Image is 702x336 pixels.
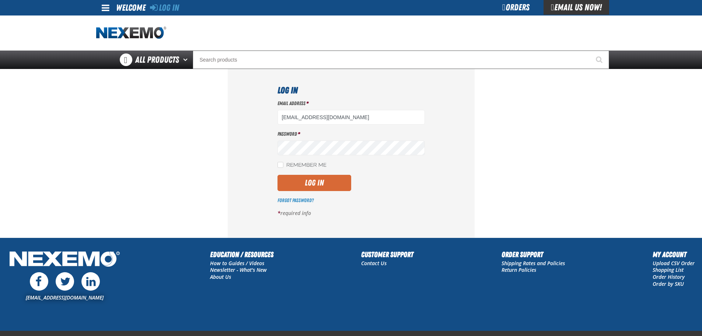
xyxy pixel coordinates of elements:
[277,210,425,217] p: required info
[591,51,609,69] button: Start Searching
[210,260,264,267] a: How to Guides / Videos
[277,197,314,203] a: Forgot Password?
[96,27,166,39] a: Home
[96,27,166,39] img: Nexemo logo
[277,131,425,138] label: Password
[7,249,122,271] img: Nexemo Logo
[361,260,387,267] a: Contact Us
[210,266,267,273] a: Newsletter - What's New
[150,3,179,13] a: Log In
[277,84,425,97] h1: Log In
[210,273,231,280] a: About Us
[277,175,351,191] button: Log In
[502,260,565,267] a: Shipping Rates and Policies
[653,260,695,267] a: Upload CSV Order
[277,162,326,169] label: Remember Me
[277,100,425,107] label: Email Address
[502,249,565,260] h2: Order Support
[26,294,104,301] a: [EMAIL_ADDRESS][DOMAIN_NAME]
[277,162,283,168] input: Remember Me
[653,273,685,280] a: Order History
[135,53,179,66] span: All Products
[653,249,695,260] h2: My Account
[181,51,193,69] button: Open All Products pages
[502,266,536,273] a: Return Policies
[210,249,273,260] h2: Education / Resources
[653,280,684,287] a: Order by SKU
[361,249,413,260] h2: Customer Support
[193,51,609,69] input: Search
[653,266,684,273] a: Shopping List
